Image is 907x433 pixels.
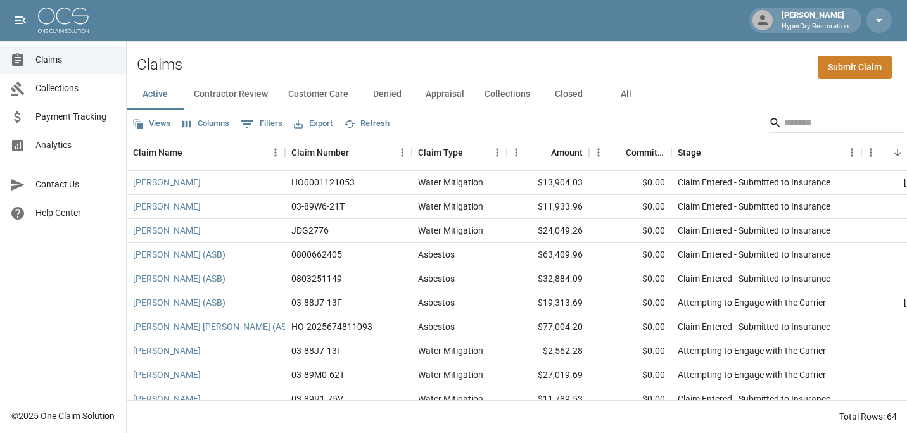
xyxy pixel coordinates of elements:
a: [PERSON_NAME] [133,224,201,237]
button: Menu [266,143,285,162]
div: $63,409.96 [507,243,589,267]
div: 03-89M0-62T [291,368,345,381]
div: Claim Entered - Submitted to Insurance [678,320,830,333]
span: Payment Tracking [35,110,116,123]
button: Customer Care [278,79,358,110]
button: Show filters [238,114,286,134]
div: $0.00 [589,267,671,291]
div: $0.00 [589,315,671,339]
a: [PERSON_NAME] (ASB) [133,248,225,261]
div: $32,884.09 [507,267,589,291]
div: Claim Entered - Submitted to Insurance [678,200,830,213]
div: Search [769,113,904,135]
button: Sort [608,144,626,161]
div: 03-88J7-13F [291,344,342,357]
button: Menu [861,143,880,162]
button: Contractor Review [184,79,278,110]
button: Export [291,114,336,134]
div: Water Mitigation [418,344,483,357]
button: Menu [507,143,526,162]
span: Claims [35,53,116,66]
div: $11,789.53 [507,387,589,411]
div: Claim Entered - Submitted to Insurance [678,272,830,285]
button: open drawer [8,8,33,33]
a: [PERSON_NAME] [133,344,201,357]
div: $19,313.69 [507,291,589,315]
div: Claim Number [285,135,412,170]
div: Amount [551,135,583,170]
button: Sort [349,144,367,161]
div: $13,904.03 [507,171,589,195]
div: Asbestos [418,320,455,333]
div: 03-89W6-21T [291,200,345,213]
div: $24,049.26 [507,219,589,243]
div: Attempting to Engage with the Carrier [678,344,826,357]
button: Sort [182,144,200,161]
a: [PERSON_NAME] [133,392,201,405]
button: Sort [889,144,906,161]
div: Claim Name [127,135,285,170]
div: $11,933.96 [507,195,589,219]
div: © 2025 One Claim Solution [11,410,115,422]
div: Attempting to Engage with the Carrier [678,296,826,309]
div: Stage [678,135,701,170]
a: [PERSON_NAME] [133,176,201,189]
button: Views [129,114,174,134]
button: Collections [474,79,540,110]
button: Active [127,79,184,110]
div: Claim Type [418,135,463,170]
div: Asbestos [418,272,455,285]
div: HO-2025674811093 [291,320,372,333]
a: [PERSON_NAME] (ASB) [133,296,225,309]
button: Select columns [179,114,232,134]
button: Menu [488,143,507,162]
button: Sort [533,144,551,161]
span: Help Center [35,206,116,220]
button: Menu [842,143,861,162]
div: $2,562.28 [507,339,589,363]
div: $0.00 [589,363,671,387]
div: Asbestos [418,296,455,309]
div: Water Mitigation [418,224,483,237]
div: Claim Entered - Submitted to Insurance [678,176,830,189]
div: Claim Number [291,135,349,170]
div: Water Mitigation [418,368,483,381]
div: 0800662405 [291,248,342,261]
div: Stage [671,135,861,170]
div: $27,019.69 [507,363,589,387]
div: 0803251149 [291,272,342,285]
div: Water Mitigation [418,176,483,189]
div: Claim Entered - Submitted to Insurance [678,248,830,261]
div: Water Mitigation [418,200,483,213]
div: HO0001121053 [291,176,355,189]
div: dynamic tabs [127,79,907,110]
button: Menu [393,143,412,162]
span: Collections [35,82,116,95]
img: ocs-logo-white-transparent.png [38,8,89,33]
div: $0.00 [589,243,671,267]
div: Amount [507,135,589,170]
div: Claim Entered - Submitted to Insurance [678,392,830,405]
div: $0.00 [589,219,671,243]
div: Claim Entered - Submitted to Insurance [678,224,830,237]
a: [PERSON_NAME] [PERSON_NAME] (ASB) [133,320,295,333]
div: $0.00 [589,387,671,411]
div: Water Mitigation [418,392,483,405]
div: 03-89R1-75V [291,392,343,405]
button: Sort [463,144,481,161]
button: Closed [540,79,597,110]
span: Analytics [35,139,116,152]
div: [PERSON_NAME] [777,9,854,32]
div: $77,004.20 [507,315,589,339]
button: Appraisal [415,79,474,110]
div: Claim Name [133,135,182,170]
div: $0.00 [589,171,671,195]
a: [PERSON_NAME] [133,200,201,213]
div: Committed Amount [589,135,671,170]
div: $0.00 [589,195,671,219]
a: Submit Claim [818,56,892,79]
div: Committed Amount [626,135,665,170]
div: Attempting to Engage with the Carrier [678,368,826,381]
div: JDG2776 [291,224,329,237]
div: $0.00 [589,339,671,363]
